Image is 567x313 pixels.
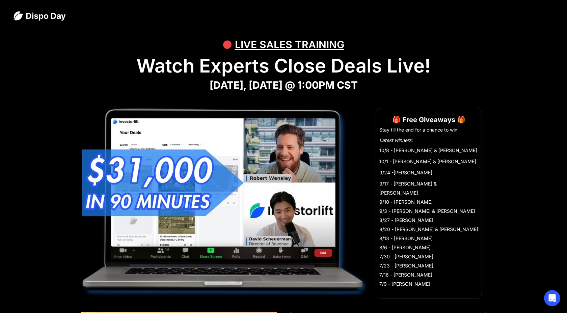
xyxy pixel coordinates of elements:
[544,290,560,306] div: Open Intercom Messenger
[13,55,553,77] h1: Watch Experts Close Deals Live!
[379,168,478,177] li: 9/24 -[PERSON_NAME]
[379,179,478,288] li: 9/17 - [PERSON_NAME] & [PERSON_NAME] 9/10 - [PERSON_NAME] 9/3 - [PERSON_NAME] & [PERSON_NAME] 8/2...
[379,157,478,166] li: 10/1 - [PERSON_NAME] & [PERSON_NAME]
[379,146,478,155] li: 10/8 - [PERSON_NAME] & [PERSON_NAME]
[210,79,358,91] strong: [DATE], [DATE] @ 1:00PM CST
[392,116,465,124] strong: 🎁 Free Giveaways 🎁
[379,137,413,143] em: Latest winners:
[235,34,344,55] div: LIVE SALES TRAINING
[379,126,478,133] li: Stay till the end for a chance to win!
